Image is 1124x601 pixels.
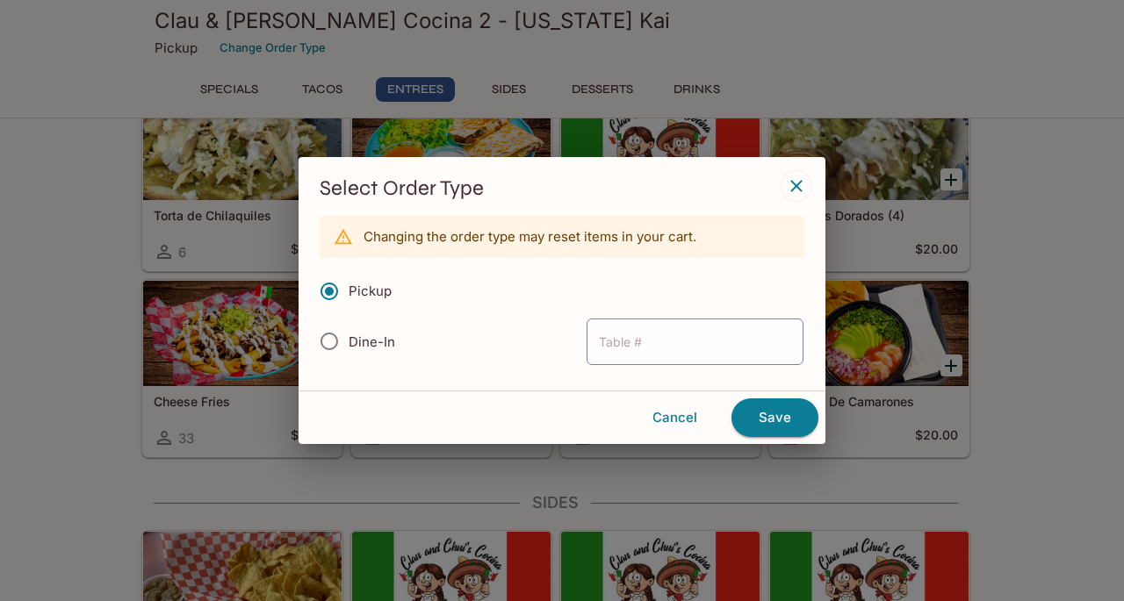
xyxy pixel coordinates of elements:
span: Dine-In [349,333,395,350]
input: Table # [587,318,803,365]
button: Save [731,398,818,437]
span: Pickup [349,283,392,299]
p: Changing the order type may reset items in your cart. [364,228,696,245]
button: Cancel [625,399,724,436]
h3: Select Order Type [320,175,804,202]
